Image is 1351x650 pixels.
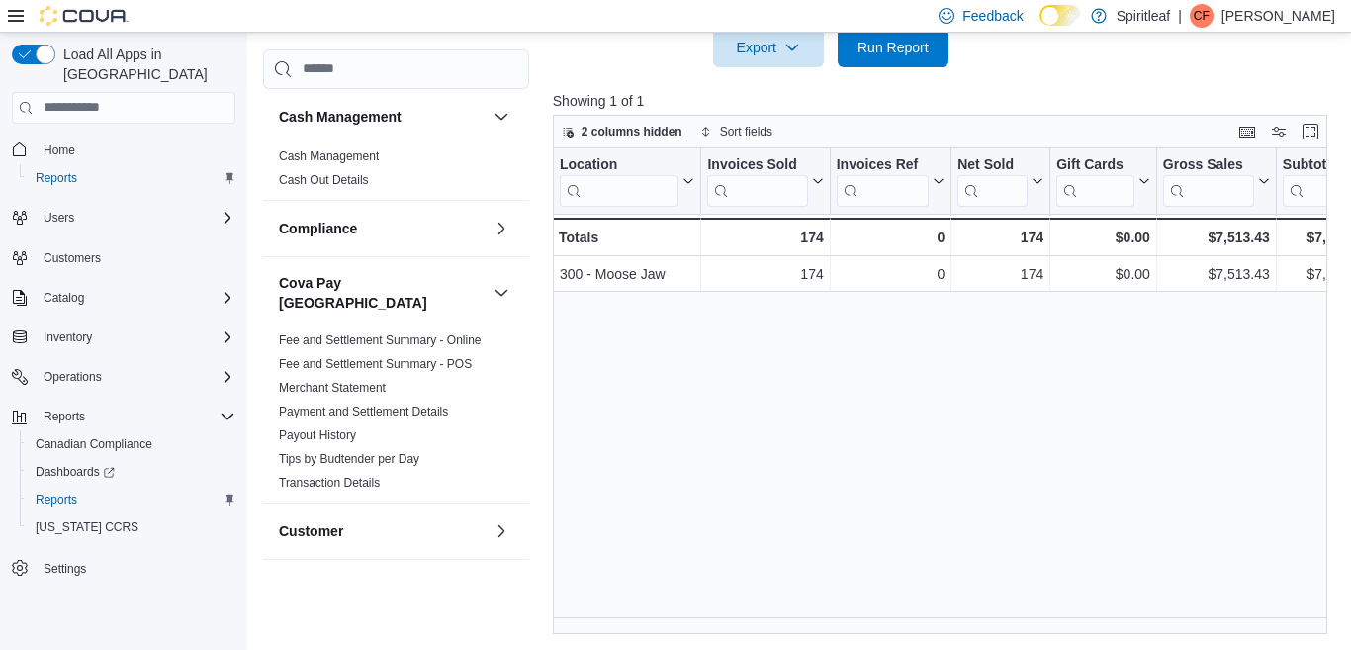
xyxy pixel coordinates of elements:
[279,427,356,443] span: Payout History
[707,155,807,206] div: Invoices Sold
[837,155,929,174] div: Invoices Ref
[36,555,235,580] span: Settings
[36,286,235,310] span: Catalog
[36,365,110,389] button: Operations
[44,409,85,424] span: Reports
[4,553,243,582] button: Settings
[28,460,123,484] a: Dashboards
[36,519,138,535] span: [US_STATE] CCRS
[36,170,77,186] span: Reports
[36,405,235,428] span: Reports
[28,488,235,511] span: Reports
[957,155,1028,206] div: Net Sold
[28,166,85,190] a: Reports
[1267,120,1291,143] button: Display options
[4,243,243,272] button: Customers
[957,155,1028,174] div: Net Sold
[36,206,82,230] button: Users
[490,217,513,240] button: Compliance
[279,476,380,490] a: Transaction Details
[279,332,482,348] span: Fee and Settlement Summary - Online
[279,172,369,188] span: Cash Out Details
[263,328,529,503] div: Cova Pay [GEOGRAPHIC_DATA]
[20,486,243,513] button: Reports
[36,557,94,581] a: Settings
[44,250,101,266] span: Customers
[837,155,929,206] div: Invoices Ref
[559,226,694,249] div: Totals
[4,403,243,430] button: Reports
[28,166,235,190] span: Reports
[279,357,472,371] a: Fee and Settlement Summary - POS
[1056,226,1150,249] div: $0.00
[4,284,243,312] button: Catalog
[44,210,74,226] span: Users
[36,139,83,162] a: Home
[12,128,235,634] nav: Complex example
[36,325,100,349] button: Inventory
[279,521,486,541] button: Customer
[279,381,386,395] a: Merchant Statement
[28,515,146,539] a: [US_STATE] CCRS
[4,204,243,232] button: Users
[1039,26,1040,27] span: Dark Mode
[279,451,419,467] span: Tips by Budtender per Day
[263,144,529,200] div: Cash Management
[28,515,235,539] span: Washington CCRS
[279,107,402,127] h3: Cash Management
[44,561,86,577] span: Settings
[36,246,109,270] a: Customers
[36,138,235,162] span: Home
[962,6,1023,26] span: Feedback
[560,155,678,206] div: Location
[554,120,690,143] button: 2 columns hidden
[1163,155,1254,206] div: Gross Sales
[44,329,92,345] span: Inventory
[1221,4,1335,28] p: [PERSON_NAME]
[490,105,513,129] button: Cash Management
[44,142,75,158] span: Home
[707,155,807,174] div: Invoices Sold
[725,28,812,67] span: Export
[28,432,235,456] span: Canadian Compliance
[1194,4,1210,28] span: CF
[279,356,472,372] span: Fee and Settlement Summary - POS
[44,369,102,385] span: Operations
[838,28,948,67] button: Run Report
[1178,4,1182,28] p: |
[28,460,235,484] span: Dashboards
[279,404,448,419] span: Payment and Settlement Details
[279,219,357,238] h3: Compliance
[1056,155,1134,174] div: Gift Cards
[279,219,486,238] button: Compliance
[36,492,77,508] span: Reports
[36,405,93,428] button: Reports
[279,428,356,442] a: Payout History
[4,363,243,391] button: Operations
[20,513,243,541] button: [US_STATE] CCRS
[36,464,115,480] span: Dashboards
[490,576,513,600] button: Discounts & Promotions
[490,519,513,543] button: Customer
[36,245,235,270] span: Customers
[837,226,945,249] div: 0
[1056,155,1134,206] div: Gift Card Sales
[957,262,1043,286] div: 174
[4,136,243,164] button: Home
[720,124,772,139] span: Sort fields
[55,45,235,84] span: Load All Apps in [GEOGRAPHIC_DATA]
[279,452,419,466] a: Tips by Budtender per Day
[560,155,678,174] div: Location
[957,155,1043,206] button: Net Sold
[20,430,243,458] button: Canadian Compliance
[20,164,243,192] button: Reports
[1299,120,1322,143] button: Enter fullscreen
[36,365,235,389] span: Operations
[279,333,482,347] a: Fee and Settlement Summary - Online
[36,436,152,452] span: Canadian Compliance
[28,432,160,456] a: Canadian Compliance
[560,262,694,286] div: 300 - Moose Jaw
[279,273,486,313] button: Cova Pay [GEOGRAPHIC_DATA]
[279,405,448,418] a: Payment and Settlement Details
[553,91,1335,111] p: Showing 1 of 1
